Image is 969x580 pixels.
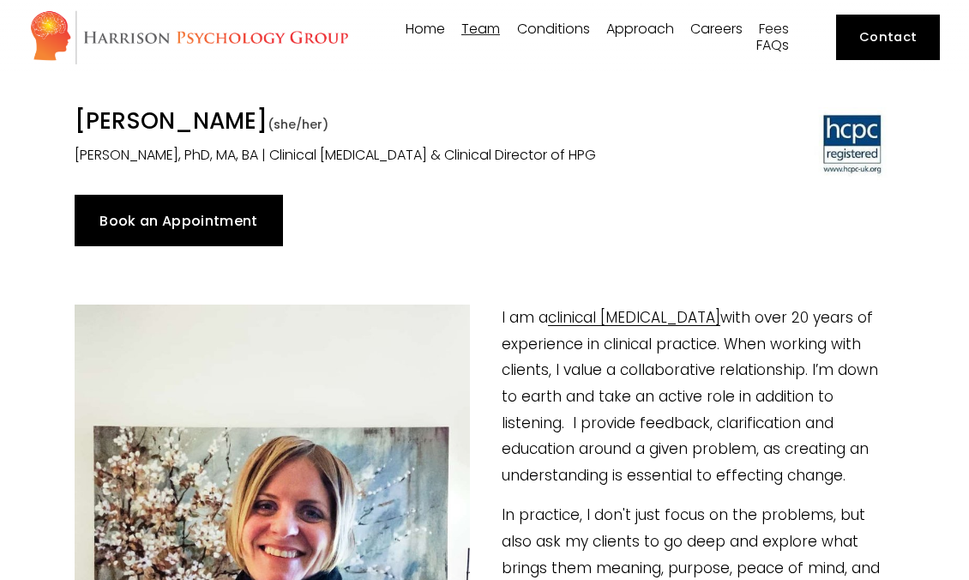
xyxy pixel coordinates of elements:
[690,21,743,38] a: Careers
[756,38,789,54] a: FAQs
[75,143,682,168] p: [PERSON_NAME], PhD, MA, BA | Clinical [MEDICAL_DATA] & Clinical Director of HPG
[759,21,789,38] a: Fees
[461,22,500,36] span: Team
[606,22,674,36] span: Approach
[836,15,940,60] a: Contact
[75,195,283,246] a: Book an Appointment
[517,21,590,38] a: folder dropdown
[29,9,349,65] img: Harrison Psychology Group
[75,305,894,488] p: I am a with over 20 years of experience in clinical practice. When working with clients, I value ...
[606,21,674,38] a: folder dropdown
[268,116,328,133] span: (she/her)
[517,22,590,36] span: Conditions
[406,21,445,38] a: Home
[548,307,720,328] a: clinical [MEDICAL_DATA]
[75,107,682,139] h1: [PERSON_NAME]
[461,21,500,38] a: folder dropdown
